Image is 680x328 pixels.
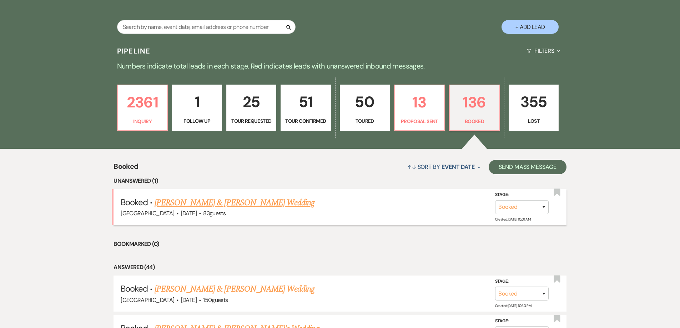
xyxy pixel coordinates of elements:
[513,90,554,114] p: 355
[203,210,226,217] span: 83 guests
[513,117,554,125] p: Lost
[281,85,331,131] a: 51Tour Confirmed
[121,197,148,208] span: Booked
[231,117,272,125] p: Tour Requested
[203,296,228,304] span: 150 guests
[399,90,440,114] p: 13
[117,46,151,56] h3: Pipeline
[495,191,549,199] label: Stage:
[114,176,566,186] li: Unanswered (1)
[83,60,597,72] p: Numbers indicate total leads in each stage. Red indicates leads with unanswered inbound messages.
[114,263,566,272] li: Answered (44)
[454,90,495,114] p: 136
[344,117,385,125] p: Toured
[489,160,566,174] button: Send Mass Message
[121,283,148,294] span: Booked
[172,85,222,131] a: 1Follow Up
[121,210,174,217] span: [GEOGRAPHIC_DATA]
[408,163,416,171] span: ↑↓
[122,117,163,125] p: Inquiry
[114,239,566,249] li: Bookmarked (0)
[495,317,549,325] label: Stage:
[121,296,174,304] span: [GEOGRAPHIC_DATA]
[231,90,272,114] p: 25
[502,20,559,34] button: + Add Lead
[399,117,440,125] p: Proposal Sent
[155,196,314,209] a: [PERSON_NAME] & [PERSON_NAME] Wedding
[181,296,197,304] span: [DATE]
[117,20,296,34] input: Search by name, event date, email address or phone number
[442,163,475,171] span: Event Date
[181,210,197,217] span: [DATE]
[122,90,163,114] p: 2361
[340,85,390,131] a: 50Toured
[495,217,530,222] span: Created: [DATE] 10:01 AM
[117,85,168,131] a: 2361Inquiry
[177,117,217,125] p: Follow Up
[454,117,495,125] p: Booked
[449,85,500,131] a: 136Booked
[155,283,314,296] a: [PERSON_NAME] & [PERSON_NAME] Wedding
[509,85,559,131] a: 355Lost
[177,90,217,114] p: 1
[495,303,531,308] span: Created: [DATE] 10:30 PM
[394,85,445,131] a: 13Proposal Sent
[285,90,326,114] p: 51
[344,90,385,114] p: 50
[495,278,549,286] label: Stage:
[226,85,276,131] a: 25Tour Requested
[524,41,563,60] button: Filters
[405,157,483,176] button: Sort By Event Date
[285,117,326,125] p: Tour Confirmed
[114,161,138,176] span: Booked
